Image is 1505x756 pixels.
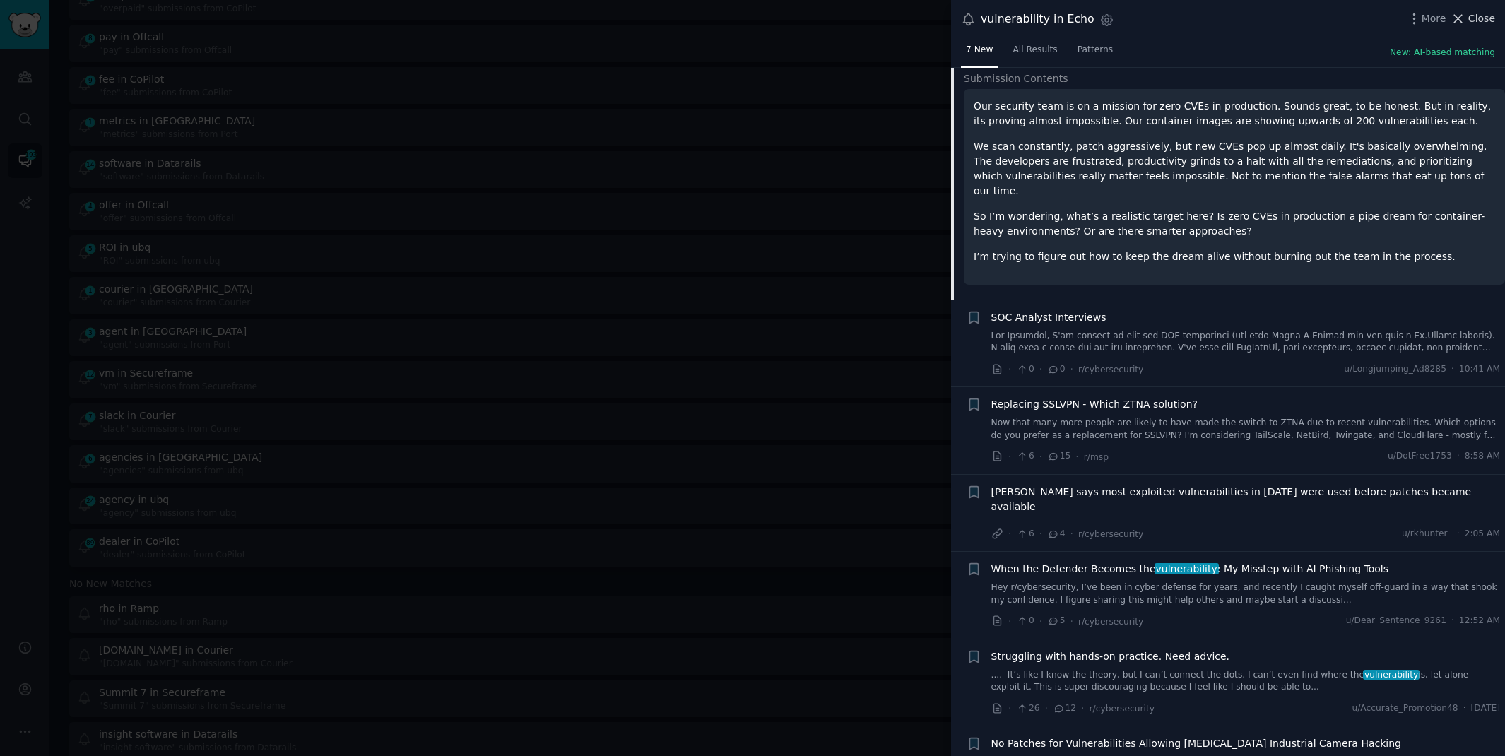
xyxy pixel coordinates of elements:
span: u/Dear_Sentence_9261 [1346,615,1446,627]
div: vulnerability in Echo [981,11,1094,28]
span: [DATE] [1471,702,1500,715]
button: Close [1451,11,1495,26]
span: 15 [1047,450,1070,463]
span: · [1457,528,1460,541]
span: vulnerability [1363,670,1420,680]
span: 5 [1047,615,1065,627]
a: Struggling with hands-on practice. Need advice. [991,649,1230,664]
span: · [1070,614,1073,629]
a: [PERSON_NAME] says most exploited vulnerabilities in [DATE] were used before patches became avail... [991,485,1501,514]
span: All Results [1013,44,1057,57]
span: 8:58 AM [1465,450,1500,463]
span: 12 [1053,702,1076,715]
span: · [1039,362,1042,377]
span: · [1070,526,1073,541]
span: · [1008,526,1011,541]
p: So I’m wondering, what’s a realistic target here? Is zero CVEs in production a pipe dream for con... [974,209,1495,239]
span: · [1451,615,1454,627]
span: 10:41 AM [1459,363,1500,376]
span: u/Accurate_Promotion48 [1352,702,1458,715]
a: SOC Analyst Interviews [991,310,1106,325]
span: 6 [1016,528,1034,541]
span: · [1075,449,1078,464]
span: r/cybersecurity [1078,365,1143,374]
span: Close [1468,11,1495,26]
a: When the Defender Becomes thevulnerability: My Misstep with AI Phishing Tools [991,562,1389,577]
span: u/rkhunter_ [1402,528,1452,541]
span: · [1008,449,1011,464]
span: · [1463,702,1466,715]
span: 6 [1016,450,1034,463]
span: u/DotFree1753 [1388,450,1452,463]
span: 12:52 AM [1459,615,1500,627]
p: I’m trying to figure out how to keep the dream alive without burning out the team in the process. [974,249,1495,264]
span: 4 [1047,528,1065,541]
span: 7 New [966,44,993,57]
span: · [1039,614,1042,629]
span: Patterns [1078,44,1113,57]
a: No Patches for Vulnerabilities Allowing [MEDICAL_DATA] Industrial Camera Hacking [991,736,1401,751]
a: Replacing SSLVPN - Which ZTNA solution? [991,397,1198,412]
span: · [1039,449,1042,464]
a: Patterns [1073,39,1118,68]
span: · [1070,362,1073,377]
span: · [1451,363,1454,376]
a: 7 New [961,39,998,68]
a: All Results [1008,39,1062,68]
span: · [1045,701,1048,716]
a: Lor Ipsumdol, S'am consect ad elit sed DOE temporinci (utl etdo Magna A Enimad min ven quis n Ex.... [991,330,1501,355]
span: · [1008,614,1011,629]
span: · [1039,526,1042,541]
span: 0 [1016,615,1034,627]
span: · [1008,701,1011,716]
button: More [1407,11,1446,26]
span: When the Defender Becomes the : My Misstep with AI Phishing Tools [991,562,1389,577]
span: 26 [1016,702,1039,715]
a: .... It’s like I know the theory, but I can’t connect the dots. I can’t even find where thevulner... [991,669,1501,694]
a: Hey r/cybersecurity, I’ve been in cyber defense for years, and recently I caught myself off-guard... [991,581,1501,606]
span: · [1008,362,1011,377]
span: u/Longjumping_Ad8285 [1344,363,1446,376]
span: 0 [1016,363,1034,376]
span: r/cybersecurity [1090,704,1155,714]
span: Submission Contents [964,71,1068,86]
button: New: AI-based matching [1390,47,1495,59]
span: More [1422,11,1446,26]
span: r/cybersecurity [1078,617,1143,627]
span: 0 [1047,363,1065,376]
span: r/msp [1084,452,1109,462]
span: 2:05 AM [1465,528,1500,541]
span: vulnerability [1155,563,1219,574]
a: Now that many more people are likely to have made the switch to ZTNA due to recent vulnerabilitie... [991,417,1501,442]
p: Our security team is on a mission for zero CVEs in production. Sounds great, to be honest. But in... [974,99,1495,129]
span: · [1457,450,1460,463]
span: r/cybersecurity [1078,529,1143,539]
span: · [1081,701,1084,716]
p: We scan constantly, patch aggressively, but new CVEs pop up almost daily. It's basically overwhel... [974,139,1495,199]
